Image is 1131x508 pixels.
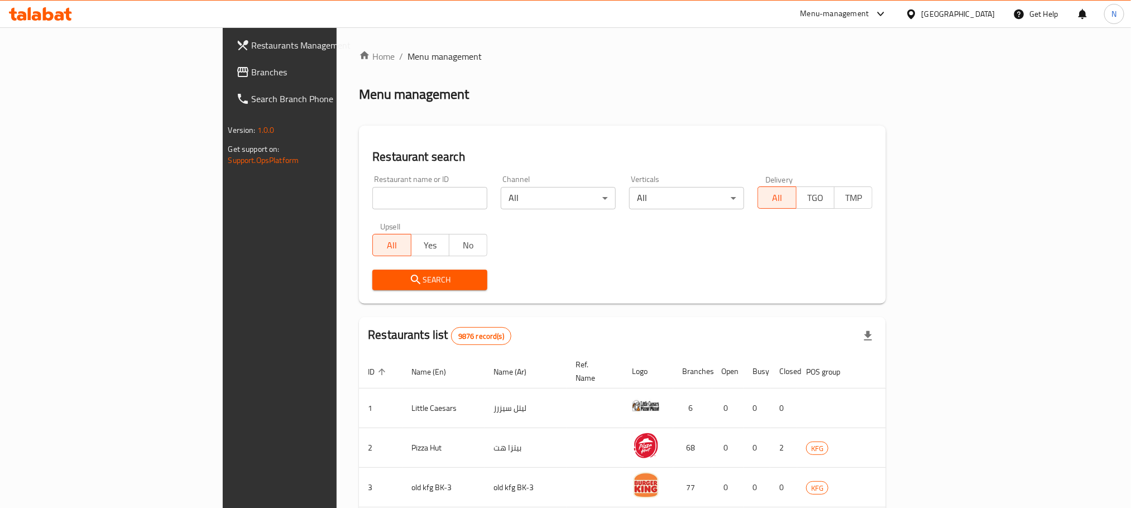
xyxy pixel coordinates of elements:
span: All [763,190,792,206]
h2: Menu management [359,85,469,103]
div: Total records count [451,327,511,345]
span: Ref. Name [576,358,610,385]
span: Restaurants Management [252,39,402,52]
span: KFG [807,442,828,455]
span: TGO [801,190,830,206]
span: Get support on: [228,142,280,156]
td: 0 [770,389,797,428]
td: 0 [712,428,744,468]
button: No [449,234,487,256]
button: Yes [411,234,449,256]
th: Branches [673,354,712,389]
th: Closed [770,354,797,389]
img: old kfg BK-3 [632,471,660,499]
td: old kfg BK-3 [402,468,485,507]
label: Delivery [765,175,793,183]
span: Branches [252,65,402,79]
td: Pizza Hut [402,428,485,468]
span: Yes [416,237,445,253]
td: 2 [770,428,797,468]
input: Search for restaurant name or ID.. [372,187,487,209]
span: ID [368,365,389,378]
div: Menu-management [801,7,869,21]
button: TGO [796,186,835,209]
span: 9876 record(s) [452,331,511,342]
th: Logo [623,354,673,389]
td: 0 [744,428,770,468]
a: Search Branch Phone [227,85,411,112]
div: Export file [855,323,881,349]
td: 0 [712,389,744,428]
th: Open [712,354,744,389]
td: 0 [770,468,797,507]
nav: breadcrumb [359,50,886,63]
button: All [758,186,796,209]
span: KFG [807,482,828,495]
span: POS group [806,365,855,378]
td: 0 [712,468,744,507]
span: Version: [228,123,256,137]
img: Pizza Hut [632,432,660,459]
span: 1.0.0 [257,123,275,137]
button: All [372,234,411,256]
span: No [454,237,483,253]
a: Branches [227,59,411,85]
h2: Restaurant search [372,148,873,165]
img: Little Caesars [632,392,660,420]
div: [GEOGRAPHIC_DATA] [922,8,995,20]
td: old kfg BK-3 [485,468,567,507]
h2: Restaurants list [368,327,511,345]
a: Support.OpsPlatform [228,153,299,167]
td: 6 [673,389,712,428]
th: Busy [744,354,770,389]
button: Search [372,270,487,290]
span: Menu management [408,50,482,63]
span: N [1111,8,1116,20]
div: All [629,187,744,209]
td: 0 [744,389,770,428]
label: Upsell [380,223,401,231]
td: بيتزا هت [485,428,567,468]
td: ليتل سيزرز [485,389,567,428]
span: Search Branch Phone [252,92,402,106]
span: Search [381,273,478,287]
td: Little Caesars [402,389,485,428]
button: TMP [834,186,873,209]
div: All [501,187,616,209]
span: TMP [839,190,868,206]
a: Restaurants Management [227,32,411,59]
span: Name (Ar) [493,365,541,378]
td: 68 [673,428,712,468]
span: All [377,237,406,253]
td: 77 [673,468,712,507]
td: 0 [744,468,770,507]
span: Name (En) [411,365,461,378]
